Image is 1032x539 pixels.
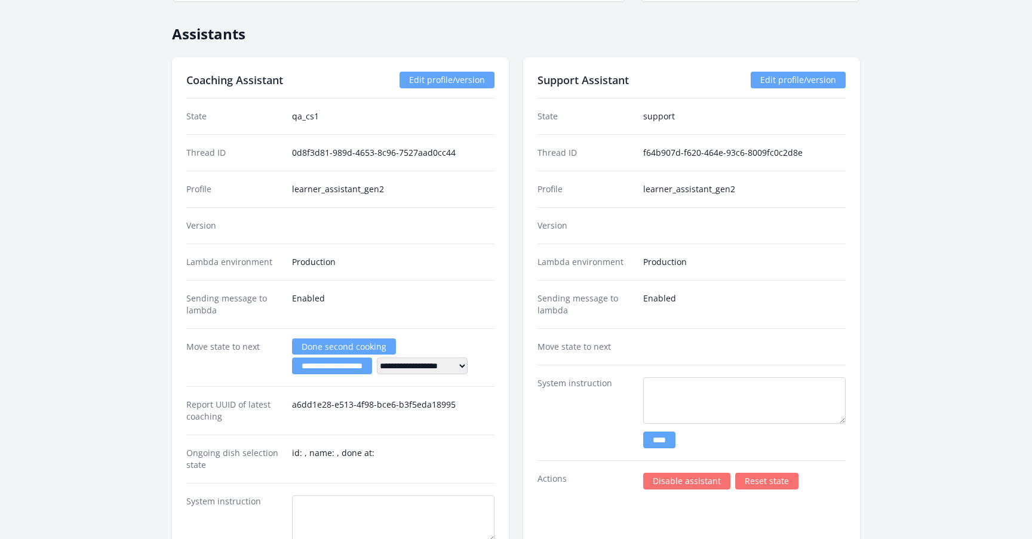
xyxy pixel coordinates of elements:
[186,72,283,88] h2: Coaching Assistant
[186,447,282,471] dt: Ongoing dish selection state
[186,110,282,122] dt: State
[292,110,494,122] dd: qa_cs1
[537,292,634,316] dt: Sending message to lambda
[643,110,846,122] dd: support
[292,338,396,355] a: Done second cooking
[186,147,282,159] dt: Thread ID
[186,183,282,195] dt: Profile
[186,220,282,232] dt: Version
[186,292,282,316] dt: Sending message to lambda
[186,399,282,423] dt: Report UUID of latest coaching
[172,16,860,43] h2: Assistants
[735,473,798,489] a: Reset state
[400,72,494,88] a: Edit profile/version
[537,183,634,195] dt: Profile
[537,220,634,232] dt: Version
[186,256,282,268] dt: Lambda environment
[292,399,494,423] dd: a6dd1e28-e513-4f98-bce6-b3f5eda18995
[537,341,634,353] dt: Move state to next
[186,341,282,374] dt: Move state to next
[292,447,494,471] dd: id: , name: , done at:
[537,72,629,88] h2: Support Assistant
[643,473,730,489] a: Disable assistant
[643,183,846,195] dd: learner_assistant_gen2
[292,256,494,268] dd: Production
[643,147,846,159] dd: f64b907d-f620-464e-93c6-8009fc0c2d8e
[292,147,494,159] dd: 0d8f3d81-989d-4653-8c96-7527aad0cc44
[751,72,846,88] a: Edit profile/version
[643,256,846,268] dd: Production
[537,377,634,448] dt: System instruction
[292,292,494,316] dd: Enabled
[537,256,634,268] dt: Lambda environment
[643,292,846,316] dd: Enabled
[537,110,634,122] dt: State
[292,183,494,195] dd: learner_assistant_gen2
[537,473,634,489] dt: Actions
[537,147,634,159] dt: Thread ID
